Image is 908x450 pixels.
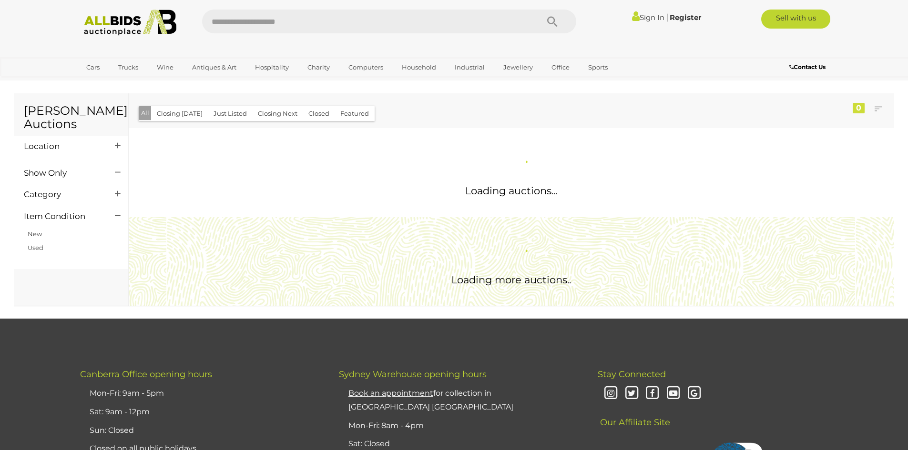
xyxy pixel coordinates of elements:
u: Book an appointment [348,389,433,398]
button: Closing Next [252,106,303,121]
button: Featured [335,106,375,121]
i: Google [686,385,703,402]
a: Used [28,244,43,251]
i: Twitter [623,385,640,402]
span: | [666,12,668,22]
span: Stay Connected [598,369,666,380]
a: Sell with us [761,10,830,29]
a: Antiques & Art [186,60,243,75]
a: New [28,230,42,238]
span: Loading auctions... [465,185,557,197]
h4: Category [24,190,101,199]
a: Wine [151,60,180,75]
img: Allbids.com.au [79,10,182,36]
a: Trucks [112,60,144,75]
span: Our Affiliate Site [598,403,670,428]
a: Sign In [632,13,664,22]
a: Cars [80,60,106,75]
button: Closed [303,106,335,121]
b: Contact Us [789,63,826,70]
li: Sun: Closed [87,421,315,440]
li: Mon-Fri: 9am - 5pm [87,384,315,403]
div: 0 [853,103,865,113]
a: Household [396,60,442,75]
a: Jewellery [497,60,539,75]
li: Mon-Fri: 8am - 4pm [346,417,574,435]
li: Sat: 9am - 12pm [87,403,315,421]
i: Instagram [602,385,619,402]
a: Office [545,60,576,75]
span: Canberra Office opening hours [80,369,212,380]
a: Charity [301,60,336,75]
span: Sydney Warehouse opening hours [339,369,487,380]
a: Contact Us [789,62,828,72]
i: Youtube [665,385,682,402]
a: Computers [342,60,389,75]
a: Hospitality [249,60,295,75]
h1: [PERSON_NAME] Auctions [24,104,119,130]
button: Search [529,10,576,33]
button: Closing [DATE] [151,106,208,121]
h4: Location [24,142,101,151]
button: Just Listed [208,106,253,121]
a: Industrial [449,60,491,75]
a: Book an appointmentfor collection in [GEOGRAPHIC_DATA] [GEOGRAPHIC_DATA] [348,389,513,411]
h4: Item Condition [24,212,101,221]
a: Register [670,13,701,22]
i: Facebook [644,385,661,402]
button: All [139,106,152,120]
h4: Show Only [24,169,101,178]
span: Loading more auctions.. [451,274,571,286]
a: [GEOGRAPHIC_DATA] [80,75,160,91]
a: Sports [582,60,614,75]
